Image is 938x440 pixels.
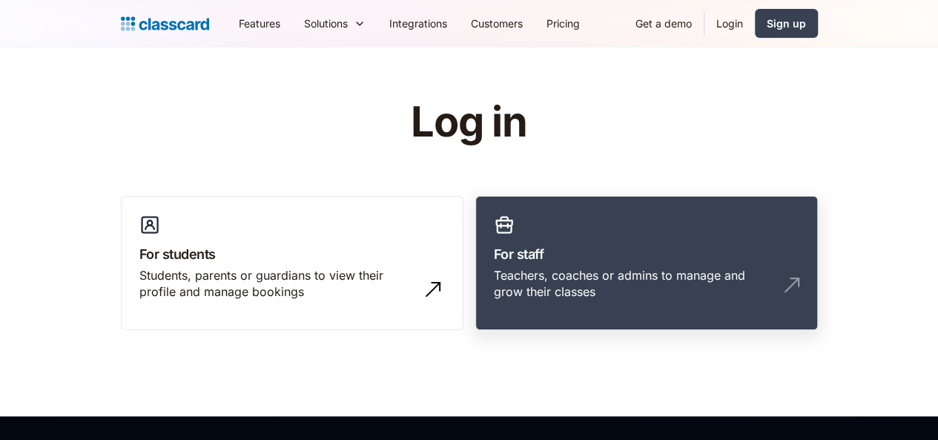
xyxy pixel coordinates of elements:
[704,7,755,40] a: Login
[535,7,592,40] a: Pricing
[121,196,463,331] a: For studentsStudents, parents or guardians to view their profile and manage bookings
[121,13,209,34] a: home
[767,16,806,31] div: Sign up
[139,267,415,301] div: Students, parents or guardians to view their profile and manage bookings
[459,7,535,40] a: Customers
[292,7,377,40] div: Solutions
[377,7,459,40] a: Integrations
[234,99,704,145] h1: Log in
[475,196,818,331] a: For staffTeachers, coaches or admins to manage and grow their classes
[139,244,445,264] h3: For students
[494,244,799,264] h3: For staff
[304,16,348,31] div: Solutions
[494,267,770,301] div: Teachers, coaches or admins to manage and grow their classes
[624,7,704,40] a: Get a demo
[227,7,292,40] a: Features
[755,9,818,38] a: Sign up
